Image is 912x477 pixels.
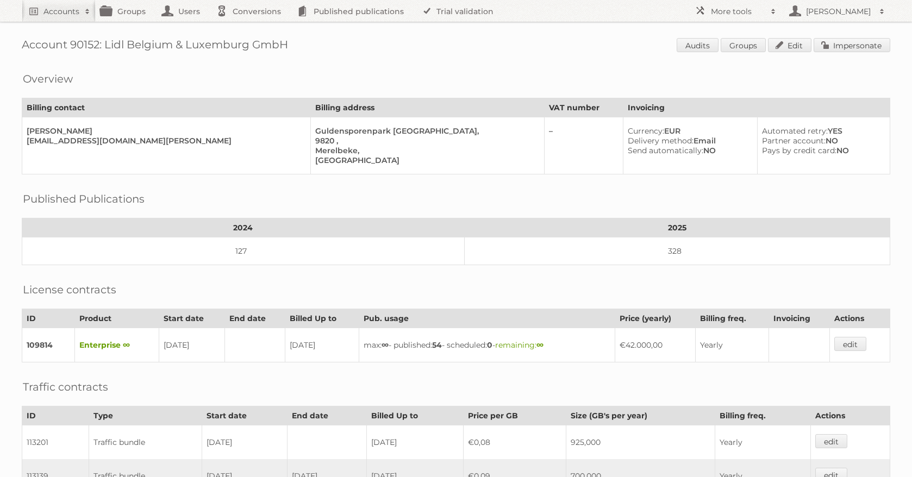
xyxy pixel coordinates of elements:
h2: License contracts [23,281,116,298]
a: Audits [677,38,719,52]
th: Actions [811,406,890,425]
th: Product [74,309,159,328]
h2: [PERSON_NAME] [803,6,874,17]
a: edit [834,337,866,351]
th: Billed Up to [366,406,463,425]
div: NO [762,146,881,155]
td: Yearly [715,425,811,460]
th: Billed Up to [285,309,359,328]
td: €0,08 [464,425,566,460]
th: Type [89,406,202,425]
div: Email [628,136,748,146]
th: ID [22,309,75,328]
td: – [544,117,623,174]
h2: Overview [23,71,73,87]
div: 9820 , [315,136,535,146]
div: NO [762,136,881,146]
th: Invoicing [769,309,829,328]
td: 925,000 [566,425,715,460]
td: Yearly [695,328,769,362]
td: [DATE] [285,328,359,362]
td: Traffic bundle [89,425,202,460]
h2: Published Publications [23,191,145,207]
div: [GEOGRAPHIC_DATA] [315,155,535,165]
th: Billing freq. [715,406,811,425]
th: Billing freq. [695,309,769,328]
strong: 54 [432,340,442,350]
th: 2025 [464,218,890,237]
a: Impersonate [814,38,890,52]
div: EUR [628,126,748,136]
div: [PERSON_NAME] [27,126,302,136]
div: Merelbeke, [315,146,535,155]
td: [DATE] [366,425,463,460]
td: 109814 [22,328,75,362]
th: Invoicing [623,98,890,117]
th: Price per GB [464,406,566,425]
span: Send automatically: [628,146,703,155]
th: Price (yearly) [615,309,695,328]
th: Start date [202,406,288,425]
h2: More tools [711,6,765,17]
span: Partner account: [762,136,826,146]
th: Billing contact [22,98,311,117]
h2: Traffic contracts [23,379,108,395]
a: Edit [768,38,811,52]
strong: ∞ [382,340,389,350]
th: Pub. usage [359,309,615,328]
td: 328 [464,237,890,265]
td: [DATE] [202,425,288,460]
span: Pays by credit card: [762,146,836,155]
span: Currency: [628,126,664,136]
th: Billing address [310,98,544,117]
strong: ∞ [536,340,544,350]
strong: 0 [487,340,492,350]
td: €42.000,00 [615,328,695,362]
div: Guldensporenpark [GEOGRAPHIC_DATA], [315,126,535,136]
th: End date [224,309,285,328]
td: Enterprise ∞ [74,328,159,362]
th: 2024 [22,218,465,237]
th: Size (GB's per year) [566,406,715,425]
div: [EMAIL_ADDRESS][DOMAIN_NAME][PERSON_NAME] [27,136,302,146]
th: VAT number [544,98,623,117]
h1: Account 90152: Lidl Belgium & Luxemburg GmbH [22,38,890,54]
a: Groups [721,38,766,52]
th: Actions [829,309,890,328]
span: Automated retry: [762,126,828,136]
div: NO [628,146,748,155]
span: Delivery method: [628,136,694,146]
div: YES [762,126,881,136]
th: Start date [159,309,224,328]
td: 127 [22,237,465,265]
span: remaining: [495,340,544,350]
a: edit [815,434,847,448]
td: [DATE] [159,328,224,362]
td: max: - published: - scheduled: - [359,328,615,362]
td: 113201 [22,425,89,460]
th: End date [288,406,366,425]
th: ID [22,406,89,425]
h2: Accounts [43,6,79,17]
